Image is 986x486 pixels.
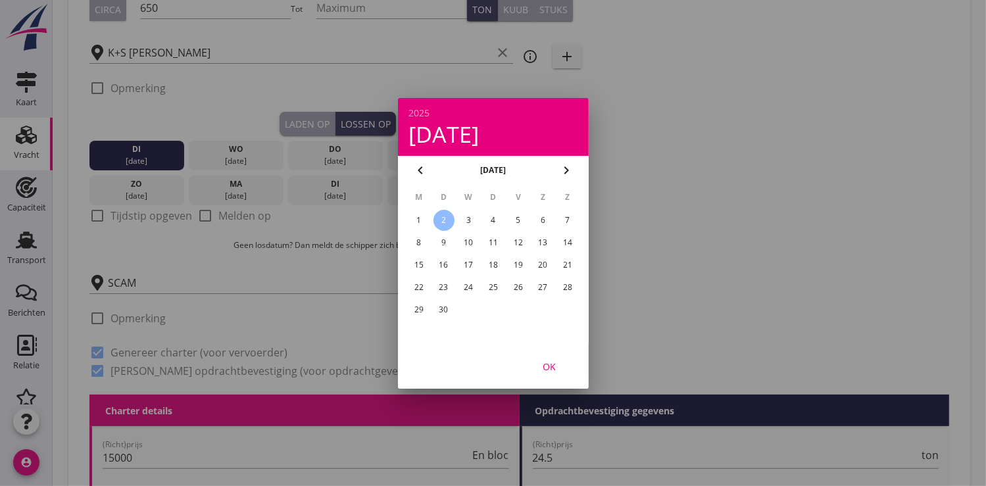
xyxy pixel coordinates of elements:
[408,232,429,253] button: 8
[557,255,578,276] button: 21
[412,162,428,178] i: chevron_left
[433,232,454,253] button: 9
[507,232,528,253] button: 12
[408,277,429,298] button: 22
[458,277,479,298] button: 24
[408,210,429,231] button: 1
[433,277,454,298] button: 23
[557,210,578,231] button: 7
[507,277,528,298] button: 26
[476,160,510,180] button: [DATE]
[407,186,431,208] th: M
[482,255,503,276] button: 18
[531,186,555,208] th: Z
[507,210,528,231] button: 5
[506,186,530,208] th: V
[458,210,479,231] button: 3
[557,232,578,253] button: 14
[482,210,503,231] button: 4
[557,277,578,298] button: 28
[408,299,429,320] button: 29
[507,255,528,276] button: 19
[431,186,455,208] th: D
[433,255,454,276] button: 16
[458,255,479,276] button: 17
[482,232,503,253] button: 11
[482,277,503,298] button: 25
[532,255,553,276] button: 20
[456,186,480,208] th: W
[532,232,553,253] button: 13
[481,186,505,208] th: D
[433,299,454,320] button: 30
[408,109,578,118] div: 2025
[532,277,553,298] button: 27
[458,232,479,253] button: 10
[556,186,579,208] th: Z
[531,359,568,373] div: OK
[408,255,429,276] button: 15
[520,354,578,378] button: OK
[433,210,454,231] button: 2
[408,123,578,145] div: [DATE]
[532,210,553,231] button: 6
[558,162,574,178] i: chevron_right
